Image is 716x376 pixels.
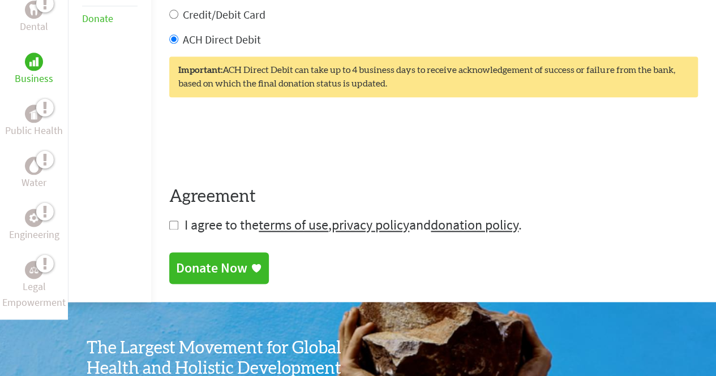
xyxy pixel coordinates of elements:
div: Legal Empowerment [25,261,43,279]
a: Legal EmpowermentLegal Empowerment [2,261,66,310]
img: Engineering [29,213,38,222]
a: Donate Now [169,252,269,284]
img: Public Health [29,108,38,119]
div: Public Health [25,105,43,123]
img: Business [29,57,38,66]
span: I agree to the , and . [185,216,522,234]
iframe: reCAPTCHA [169,120,341,164]
a: Donate [82,12,113,25]
img: Water [29,159,38,172]
a: privacy policy [332,216,409,234]
label: Credit/Debit Card [183,7,265,21]
strong: Important: [178,66,222,75]
a: DentalDental [20,1,48,34]
a: donation policy [431,216,518,234]
div: Water [25,157,43,175]
div: ACH Direct Debit can take up to 4 business days to receive acknowledgement of success or failure ... [169,57,698,97]
a: terms of use [259,216,328,234]
p: Legal Empowerment [2,279,66,310]
p: Business [15,71,53,87]
h4: Agreement [169,187,698,207]
div: Donate Now [176,259,247,277]
img: Dental [29,4,38,15]
a: EngineeringEngineering [9,209,59,243]
div: Dental [25,1,43,19]
p: Engineering [9,227,59,243]
div: Engineering [25,209,43,227]
li: Donate [82,6,138,31]
img: Legal Empowerment [29,266,38,273]
p: Water [22,175,46,191]
p: Public Health [5,123,63,139]
div: Business [25,53,43,71]
a: BusinessBusiness [15,53,53,87]
a: WaterWater [22,157,46,191]
p: Dental [20,19,48,34]
label: ACH Direct Debit [183,32,261,46]
a: Public HealthPublic Health [5,105,63,139]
